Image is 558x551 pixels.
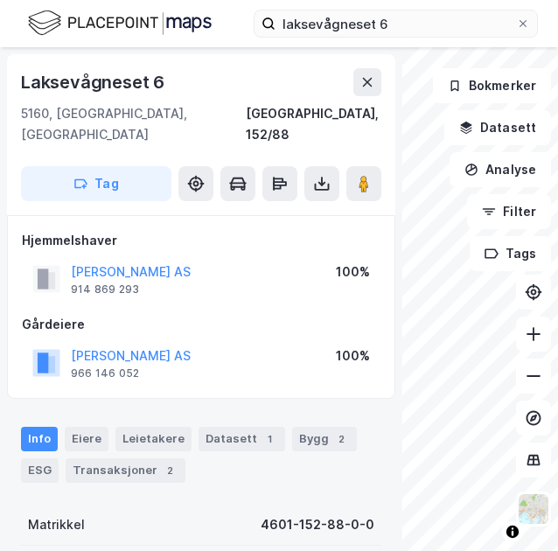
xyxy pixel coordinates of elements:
div: Datasett [199,427,285,451]
div: Info [21,427,58,451]
div: ESG [21,458,59,483]
input: Søk på adresse, matrikkel, gårdeiere, leietakere eller personer [276,10,516,37]
button: Filter [467,194,551,229]
img: logo.f888ab2527a4732fd821a326f86c7f29.svg [28,8,212,38]
button: Tags [470,236,551,271]
div: 2 [161,462,178,479]
button: Analyse [450,152,551,187]
div: Gårdeiere [22,314,380,335]
button: Datasett [444,110,551,145]
div: Transaksjoner [66,458,185,483]
div: Eiere [65,427,108,451]
div: Bygg [292,427,357,451]
div: 2 [332,430,350,448]
div: 914 869 293 [71,282,139,296]
iframe: Chat Widget [471,467,558,551]
div: Leietakere [115,427,192,451]
div: Matrikkel [28,514,85,535]
div: 100% [336,262,370,282]
div: 5160, [GEOGRAPHIC_DATA], [GEOGRAPHIC_DATA] [21,103,246,145]
div: 966 146 052 [71,366,139,380]
div: Laksevågneset 6 [21,68,168,96]
div: Hjemmelshaver [22,230,380,251]
button: Bokmerker [433,68,551,103]
div: [GEOGRAPHIC_DATA], 152/88 [246,103,381,145]
div: 1 [261,430,278,448]
button: Tag [21,166,171,201]
div: 4601-152-88-0-0 [261,514,374,535]
div: 100% [336,345,370,366]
